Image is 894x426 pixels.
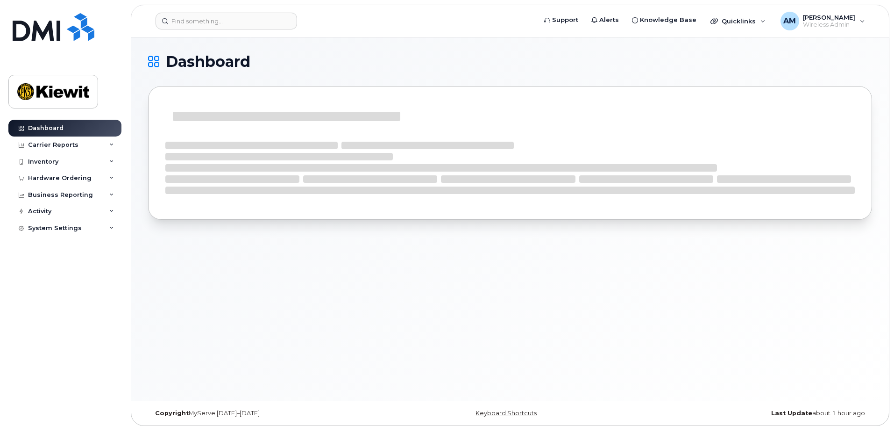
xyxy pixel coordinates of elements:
[771,410,812,417] strong: Last Update
[475,410,537,417] a: Keyboard Shortcuts
[155,410,189,417] strong: Copyright
[148,410,390,417] div: MyServe [DATE]–[DATE]
[166,55,250,69] span: Dashboard
[631,410,872,417] div: about 1 hour ago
